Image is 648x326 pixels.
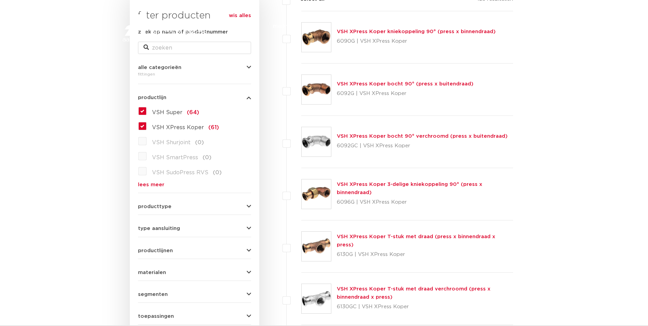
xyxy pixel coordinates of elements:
p: 6092G | VSH XPress Koper [337,88,473,99]
span: productlijn [138,95,166,100]
span: (0) [203,155,211,160]
a: VSH XPress Koper bocht 90° verchroomd (press x buitendraad) [337,134,508,139]
span: toepassingen [138,314,174,319]
button: productlijn [138,95,251,100]
span: VSH Shurjoint [152,140,191,145]
a: downloads [358,12,387,40]
a: markten [273,12,295,40]
a: VSH XPress Koper bocht 90° (press x buitendraad) [337,81,473,86]
a: VSH XPress Koper T-stuk met draad verchroomd (press x binnendraad x press) [337,286,491,300]
span: productlijnen [138,248,173,253]
span: (0) [213,170,222,175]
img: Thumbnail for VSH XPress Koper T-stuk met draad (press x binnendraad x press) [302,232,331,261]
img: Thumbnail for VSH XPress Koper bocht 90° (press x buitendraad) [302,75,331,104]
p: 6092GC | VSH XPress Koper [337,140,508,151]
a: over ons [436,12,460,40]
span: (61) [208,125,219,130]
button: productlijnen [138,248,251,253]
p: 6096G | VSH XPress Koper [337,197,513,208]
button: segmenten [138,292,251,297]
a: producten [232,12,259,40]
button: alle categorieën [138,65,251,70]
span: producttype [138,204,171,209]
a: VSH XPress Koper 3-delige kniekoppeling 90° (press x binnendraad) [337,182,482,195]
button: producttype [138,204,251,209]
button: materialen [138,270,251,275]
span: (0) [195,140,204,145]
img: Thumbnail for VSH XPress Koper T-stuk met draad verchroomd (press x binnendraad x press) [302,284,331,313]
button: type aansluiting [138,226,251,231]
span: (64) [187,110,199,115]
p: 6130G | VSH XPress Koper [337,249,513,260]
span: VSH XPress Koper [152,125,204,130]
img: Thumbnail for VSH XPress Koper bocht 90° verchroomd (press x buitendraad) [302,127,331,157]
a: VSH XPress Koper T-stuk met draad (press x binnendraad x press) [337,234,495,247]
a: toepassingen [308,12,344,40]
span: alle categorieën [138,65,181,70]
a: services [401,12,423,40]
span: segmenten [138,292,168,297]
button: toepassingen [138,314,251,319]
span: type aansluiting [138,226,180,231]
div: my IPS [494,10,501,42]
p: 6130GC | VSH XPress Koper [337,301,513,312]
span: VSH SmartPress [152,155,198,160]
img: Thumbnail for VSH XPress Koper 3-delige kniekoppeling 90° (press x binnendraad) [302,179,331,209]
span: VSH Super [152,110,182,115]
nav: Menu [232,12,460,40]
a: lees meer [138,182,251,187]
div: fittingen [138,70,251,78]
span: VSH SudoPress RVS [152,170,208,175]
span: materialen [138,270,166,275]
